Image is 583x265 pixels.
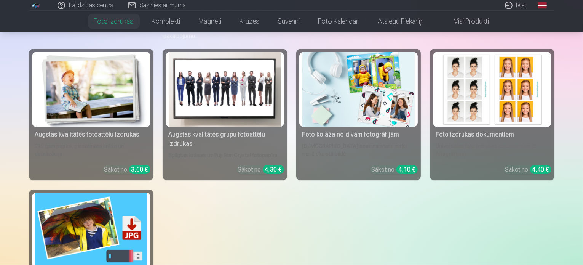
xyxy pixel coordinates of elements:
[166,151,284,159] div: Spilgtas krāsas uz Fuji Film Crystal fotopapīra
[163,49,287,180] a: Augstas kvalitātes grupu fotoattēlu izdrukasAugstas kvalitātes grupu fotoattēlu izdrukasSpilgtas ...
[35,52,147,127] img: Augstas kvalitātes fotoattēlu izdrukas
[530,165,551,174] div: 4,40 €
[433,130,551,139] div: Foto izdrukas dokumentiem
[296,49,421,180] a: Foto kolāža no divām fotogrāfijāmFoto kolāža no divām fotogrāfijām[DEMOGRAPHIC_DATA] neaizmirstam...
[32,3,40,8] img: /fa1
[396,165,418,174] div: 4,10 €
[263,165,284,174] div: 4,30 €
[369,11,433,32] a: Atslēgu piekariņi
[372,165,418,174] div: Sākot no
[299,142,418,159] div: [DEMOGRAPHIC_DATA] neaizmirstami mirkļi vienā skaistā bildē
[433,142,551,159] div: Universālas foto izdrukas dokumentiem (6 fotogrāfijas)
[299,130,418,139] div: Foto kolāža no divām fotogrāfijām
[129,165,150,174] div: 3,60 €
[433,11,498,32] a: Visi produkti
[302,52,415,127] img: Foto kolāža no divām fotogrāfijām
[169,52,281,127] img: Augstas kvalitātes grupu fotoattēlu izdrukas
[238,165,284,174] div: Sākot no
[436,52,548,127] img: Foto izdrukas dokumentiem
[505,165,551,174] div: Sākot no
[430,49,554,180] a: Foto izdrukas dokumentiemFoto izdrukas dokumentiemUniversālas foto izdrukas dokumentiem (6 fotogr...
[29,49,153,180] a: Augstas kvalitātes fotoattēlu izdrukasAugstas kvalitātes fotoattēlu izdrukas210 gsm papīrs, piesā...
[104,165,150,174] div: Sākot no
[32,142,150,159] div: 210 gsm papīrs, piesātināta krāsa un detalizācija
[231,11,269,32] a: Krūzes
[32,130,150,139] div: Augstas kvalitātes fotoattēlu izdrukas
[143,11,190,32] a: Komplekti
[166,130,284,148] div: Augstas kvalitātes grupu fotoattēlu izdrukas
[190,11,231,32] a: Magnēti
[269,11,309,32] a: Suvenīri
[85,11,143,32] a: Foto izdrukas
[309,11,369,32] a: Foto kalendāri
